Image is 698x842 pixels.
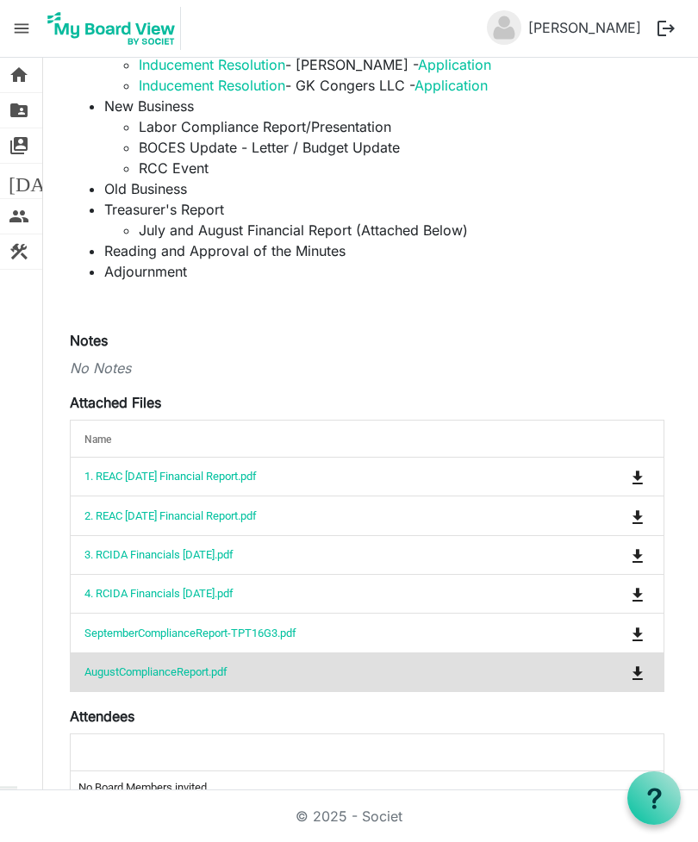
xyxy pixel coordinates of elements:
span: people [9,199,29,234]
a: Application [414,77,488,94]
a: AugustComplianceReport.pdf [84,665,227,678]
button: Download [626,621,650,645]
td: is Command column column header [556,652,664,691]
a: 4. RCIDA Financials [DATE].pdf [84,587,234,600]
label: Attached Files [70,392,161,413]
li: Treasurer's Report [104,199,664,240]
td: is Command column column header [556,574,664,613]
a: Inducement Resolution [139,56,285,73]
li: RCC Event [139,158,664,178]
a: 1. REAC [DATE] Financial Report.pdf [84,470,257,483]
button: Download [626,660,650,684]
td: SeptemberComplianceReport-TPT16G3.pdf is template cell column header Name [71,613,556,652]
span: [DATE] [9,164,75,198]
li: - GK Congers LLC - [139,75,664,96]
button: Download [626,503,650,527]
li: July and August Financial Report (Attached Below) [139,220,664,240]
img: no-profile-picture.svg [487,10,521,45]
li: Reading and Approval of the Minutes [104,240,664,261]
span: folder_shared [9,93,29,128]
span: home [9,58,29,92]
li: Adjournment [104,261,664,282]
button: Download [626,465,650,489]
li: Old Business [104,178,664,199]
td: is Command column column header [556,613,664,652]
td: No Board Members invited [71,771,664,804]
td: is Command column column header [556,535,664,574]
a: 2. REAC [DATE] Financial Report.pdf [84,509,257,522]
button: Download [626,582,650,606]
span: construction [9,234,29,269]
td: is Command column column header [556,458,664,496]
li: - [PERSON_NAME] - [139,54,664,75]
li: BOCES Update - Letter / Budget Update [139,137,664,158]
li: Labor Compliance Report/Presentation [139,116,664,137]
label: Notes [70,330,108,351]
a: My Board View Logo [42,7,188,50]
li: New Business [104,96,664,178]
label: Attendees [70,706,134,727]
td: 2. REAC August 2025 Financial Report.pdf is template cell column header Name [71,496,556,534]
a: Application [418,56,491,73]
td: 4. RCIDA Financials August 2025.pdf is template cell column header Name [71,574,556,613]
a: Inducement Resolution [139,77,285,94]
span: menu [5,12,38,45]
button: Download [626,543,650,567]
img: My Board View Logo [42,7,181,50]
span: switch_account [9,128,29,163]
td: 3. RCIDA Financials July 2025.pdf is template cell column header Name [71,535,556,574]
td: AugustComplianceReport.pdf is template cell column header Name [71,652,556,691]
span: Name [84,433,111,446]
td: 1. REAC July 2025 Financial Report.pdf is template cell column header Name [71,458,556,496]
a: © 2025 - Societ [296,808,402,825]
td: is Command column column header [556,496,664,534]
button: logout [648,10,684,47]
a: SeptemberComplianceReport-TPT16G3.pdf [84,627,296,639]
div: No Notes [70,358,664,378]
a: [PERSON_NAME] [521,10,648,45]
a: 3. RCIDA Financials [DATE].pdf [84,548,234,561]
